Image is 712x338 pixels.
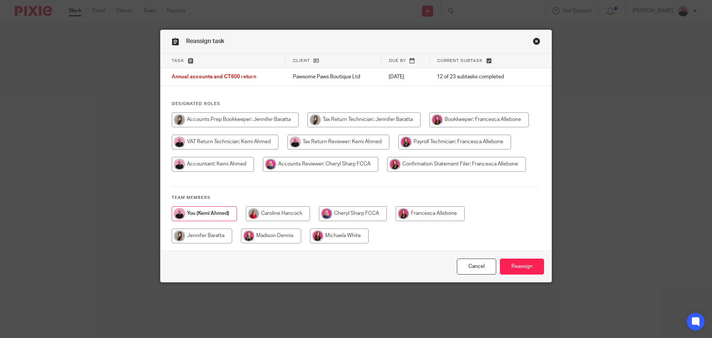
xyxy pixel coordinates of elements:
[437,59,483,63] span: Current subtask
[172,75,256,80] span: Annual accounts and CT600 return
[500,259,544,275] input: Reassign
[389,59,406,63] span: Due by
[533,37,540,47] a: Close this dialog window
[172,59,184,63] span: Task
[172,195,540,201] h4: Team members
[429,68,525,86] td: 12 of 23 subtasks completed
[293,73,374,81] p: Pawsome Paws Boutique Ltd
[389,73,422,81] p: [DATE]
[457,259,496,275] a: Close this dialog window
[186,38,224,44] span: Reassign task
[172,101,540,107] h4: Designated Roles
[293,59,310,63] span: Client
